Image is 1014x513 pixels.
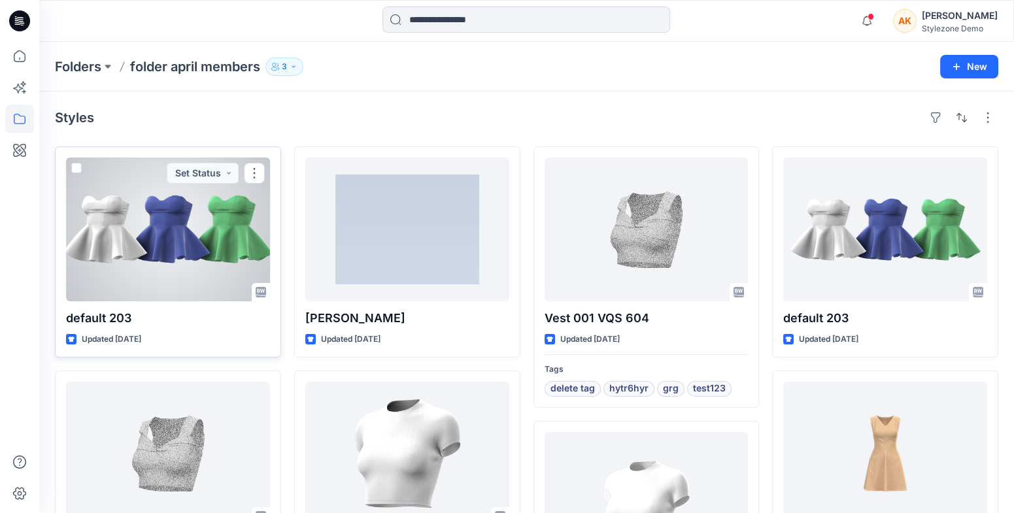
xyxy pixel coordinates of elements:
a: Vest 001 VQS 604 [545,157,749,301]
p: Vest 001 VQS 604 [545,309,749,327]
p: Tags [545,363,749,376]
button: New [940,55,998,78]
div: [PERSON_NAME] [922,8,998,24]
p: default 203 [783,309,987,327]
div: Stylezone Demo [922,24,998,33]
div: AK [893,9,917,33]
span: test123 [693,381,726,397]
p: folder april members [130,58,260,76]
a: default 203 [66,157,270,301]
a: default 203 [783,157,987,301]
span: grg [663,381,679,397]
span: delete tag [550,381,595,397]
p: default 203 [66,309,270,327]
p: 3 [282,59,287,74]
a: Folders [55,58,101,76]
p: Updated [DATE] [82,333,141,346]
p: [PERSON_NAME] [305,309,509,327]
span: hytr6hyr [609,381,649,397]
p: Updated [DATE] [321,333,380,346]
button: 3 [265,58,303,76]
p: Updated [DATE] [560,333,620,346]
p: Updated [DATE] [799,333,858,346]
h4: Styles [55,110,94,125]
a: Anna [305,157,509,301]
